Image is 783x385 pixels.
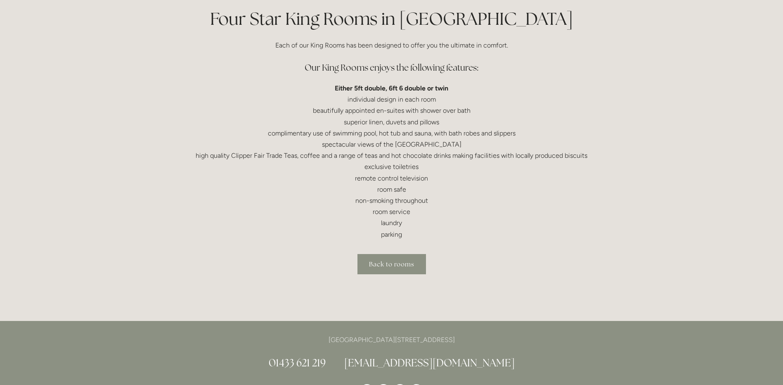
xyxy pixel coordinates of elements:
p: Each of our King Rooms has been designed to offer you the ultimate in comfort. [194,40,589,51]
a: [EMAIL_ADDRESS][DOMAIN_NAME] [344,356,515,369]
a: 01433 621 219 [269,356,326,369]
p: individual design in each room beautifully appointed en-suites with shower over bath superior lin... [194,83,589,240]
h3: Our King Rooms enjoys the following features: [194,59,589,76]
h1: Four Star King Rooms in [GEOGRAPHIC_DATA] [194,7,589,31]
a: Back to rooms [357,254,426,274]
strong: Either 5ft double, 6ft 6 double or twin [335,84,448,92]
p: [GEOGRAPHIC_DATA][STREET_ADDRESS] [194,334,589,345]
